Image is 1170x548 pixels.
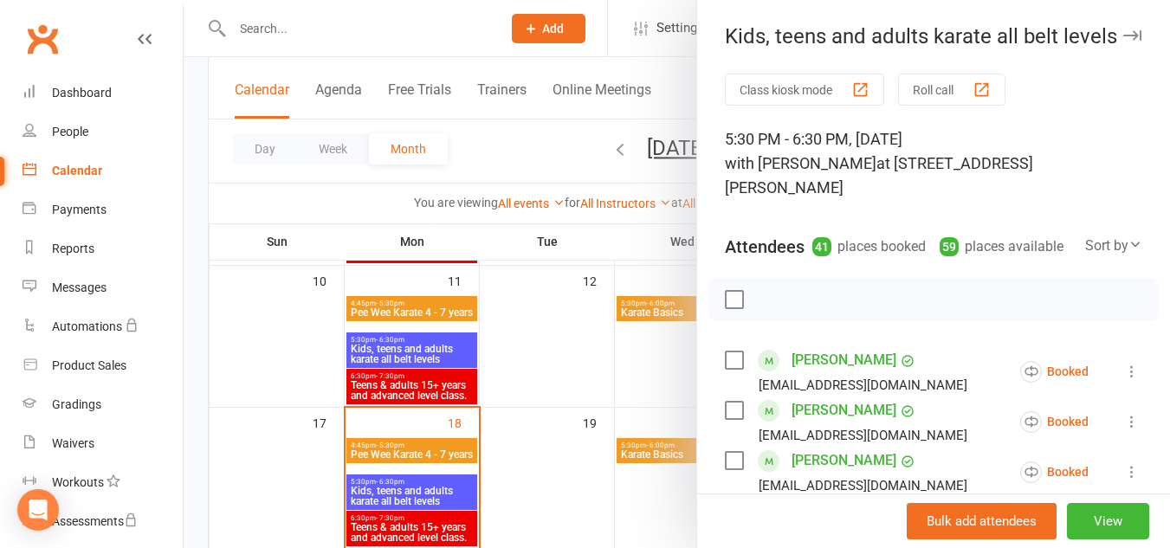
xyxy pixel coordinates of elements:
[940,237,959,256] div: 59
[1020,411,1089,433] div: Booked
[52,125,88,139] div: People
[759,474,967,497] div: [EMAIL_ADDRESS][DOMAIN_NAME]
[940,235,1063,259] div: places available
[1085,235,1142,257] div: Sort by
[23,307,183,346] a: Automations
[812,235,926,259] div: places booked
[52,436,94,450] div: Waivers
[23,502,183,541] a: Assessments
[725,235,805,259] div: Attendees
[52,203,107,216] div: Payments
[792,447,896,474] a: [PERSON_NAME]
[725,74,884,106] button: Class kiosk mode
[52,475,104,489] div: Workouts
[725,154,876,172] span: with [PERSON_NAME]
[812,237,831,256] div: 41
[23,190,183,229] a: Payments
[759,374,967,396] div: [EMAIL_ADDRESS][DOMAIN_NAME]
[725,154,1033,197] span: at [STREET_ADDRESS][PERSON_NAME]
[52,86,112,100] div: Dashboard
[23,229,183,268] a: Reports
[52,358,126,372] div: Product Sales
[21,17,64,61] a: Clubworx
[23,268,183,307] a: Messages
[907,503,1057,539] button: Bulk add attendees
[52,319,122,333] div: Automations
[52,397,101,411] div: Gradings
[52,280,107,294] div: Messages
[792,346,896,374] a: [PERSON_NAME]
[17,489,59,531] div: Open Intercom Messenger
[898,74,1005,106] button: Roll call
[23,463,183,502] a: Workouts
[759,424,967,447] div: [EMAIL_ADDRESS][DOMAIN_NAME]
[23,424,183,463] a: Waivers
[52,164,102,177] div: Calendar
[697,24,1170,48] div: Kids, teens and adults karate all belt levels
[1020,361,1089,383] div: Booked
[23,113,183,152] a: People
[52,514,138,528] div: Assessments
[792,396,896,424] a: [PERSON_NAME]
[23,152,183,190] a: Calendar
[23,346,183,385] a: Product Sales
[23,74,183,113] a: Dashboard
[52,242,94,255] div: Reports
[23,385,183,424] a: Gradings
[725,127,1142,200] div: 5:30 PM - 6:30 PM, [DATE]
[1020,461,1089,483] div: Booked
[1067,503,1149,539] button: View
